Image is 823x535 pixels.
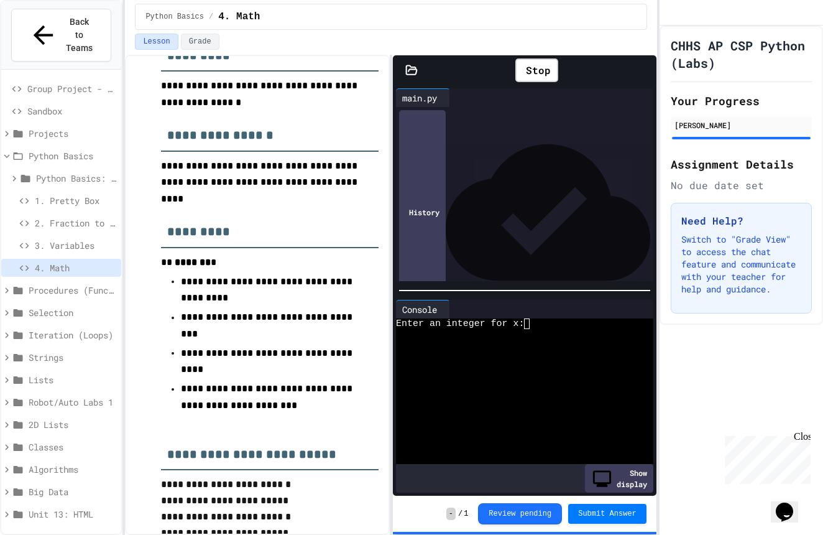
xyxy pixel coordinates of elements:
p: Switch to "Grade View" to access the chat feature and communicate with your teacher for help and ... [681,233,801,295]
span: Enter an integer for x: [396,319,524,329]
span: Python Basics: To Reviews [36,172,116,185]
span: Lists [29,373,116,386]
span: 4. Math [218,9,260,24]
span: 1. Pretty Box [35,194,116,207]
div: main.py [396,88,450,107]
span: 2. Fraction to Decimal [35,216,116,230]
div: Console [396,303,443,316]
span: Sandbox [27,105,116,118]
h1: CHHS AP CSP Python (Labs) [671,37,812,72]
div: Chat with us now!Close [5,5,86,79]
span: - [446,508,456,520]
span: Python Basics [145,12,204,22]
div: Show display [585,464,653,493]
span: 2D Lists [29,418,116,431]
span: Algorithms [29,463,116,476]
iframe: chat widget [720,431,811,484]
span: Group Project - Mad Libs [27,82,116,95]
span: / [458,509,462,519]
span: Unit 13: HTML [29,508,116,521]
button: Back to Teams [11,9,111,62]
div: Console [396,300,450,319]
span: Classes [29,440,116,454]
button: Submit Answer [568,504,646,524]
span: Python Basics [29,149,116,162]
h2: Your Progress [671,92,812,109]
div: History [399,110,446,315]
h2: Assignment Details [671,156,812,173]
span: Projects [29,127,116,140]
span: / [209,12,213,22]
span: Big Data [29,485,116,498]
button: Grade [181,34,219,50]
div: main.py [396,91,443,105]
span: 4. Math [35,261,116,274]
h3: Need Help? [681,213,801,228]
div: Stop [515,58,558,82]
div: No due date set [671,178,812,193]
span: Selection [29,306,116,319]
span: Strings [29,351,116,364]
span: Submit Answer [578,509,637,519]
span: 3. Variables [35,239,116,252]
button: Review pending [478,503,562,524]
span: Procedures (Functions) [29,284,116,297]
span: Robot/Auto Labs 1 [29,396,116,409]
button: Lesson [135,34,178,50]
span: Iteration (Loops) [29,328,116,342]
iframe: chat widget [771,485,811,523]
span: Back to Teams [65,16,94,55]
div: [PERSON_NAME] [674,119,808,131]
span: 1 [464,509,468,519]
